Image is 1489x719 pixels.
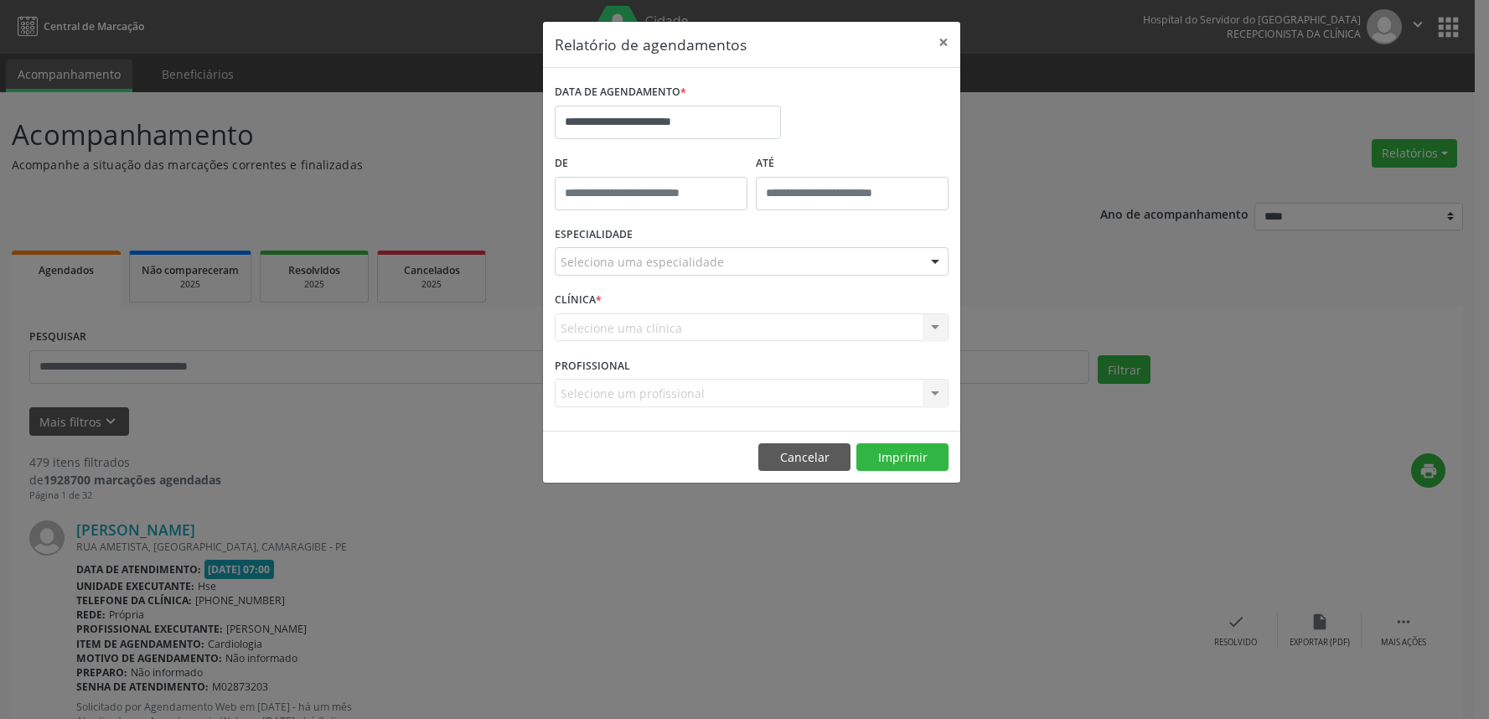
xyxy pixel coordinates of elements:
[561,253,724,271] span: Seleciona uma especialidade
[856,443,949,472] button: Imprimir
[756,151,949,177] label: ATÉ
[555,80,686,106] label: DATA DE AGENDAMENTO
[555,34,747,55] h5: Relatório de agendamentos
[555,222,633,248] label: ESPECIALIDADE
[555,287,602,313] label: CLÍNICA
[555,353,630,379] label: PROFISSIONAL
[555,151,747,177] label: De
[927,22,960,63] button: Close
[758,443,850,472] button: Cancelar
